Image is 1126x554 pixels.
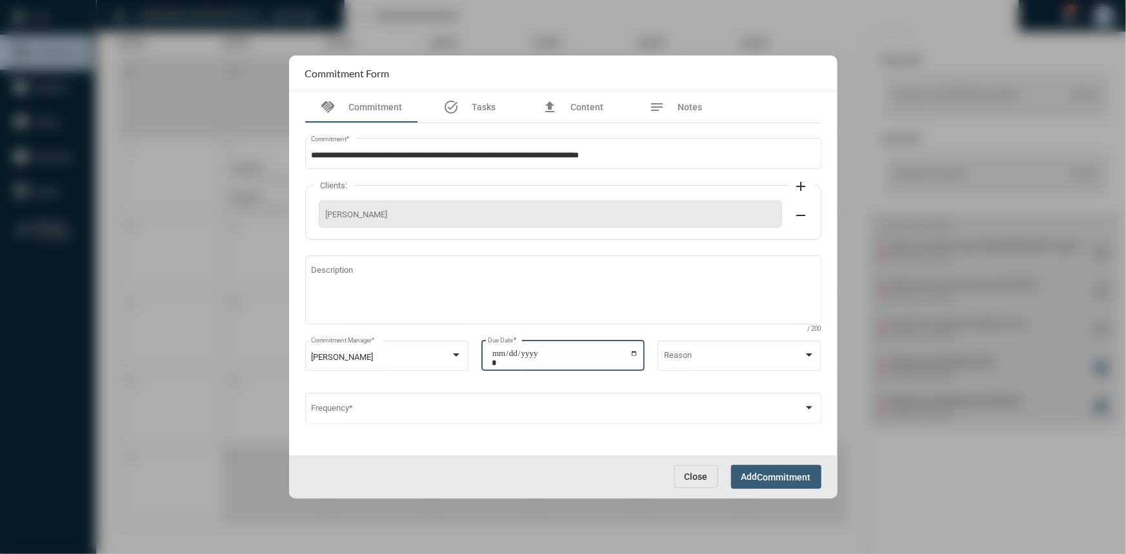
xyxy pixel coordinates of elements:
span: Commitment [349,102,403,112]
mat-icon: task_alt [443,99,459,115]
h2: Commitment Form [305,67,390,79]
span: Close [685,471,708,482]
mat-icon: add [794,179,809,194]
button: Close [674,465,718,488]
span: Commitment [758,472,811,482]
mat-hint: / 200 [808,326,821,333]
span: Tasks [472,102,496,112]
button: AddCommitment [731,465,821,489]
mat-icon: handshake [321,99,336,115]
span: [PERSON_NAME] [311,352,373,362]
label: Clients: [314,181,354,190]
span: Notes [678,102,703,112]
mat-icon: file_upload [542,99,558,115]
mat-icon: remove [794,208,809,223]
span: [PERSON_NAME] [326,210,775,219]
span: Add [741,471,811,482]
mat-icon: notes [650,99,665,115]
span: Content [570,102,603,112]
